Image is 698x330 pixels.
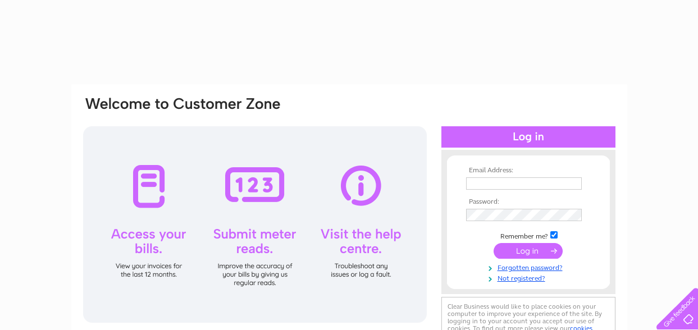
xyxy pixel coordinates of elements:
input: Submit [494,243,563,259]
a: Forgotten password? [466,262,594,272]
th: Email Address: [463,167,594,175]
th: Password: [463,198,594,206]
a: Not registered? [466,272,594,283]
td: Remember me? [463,230,594,241]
